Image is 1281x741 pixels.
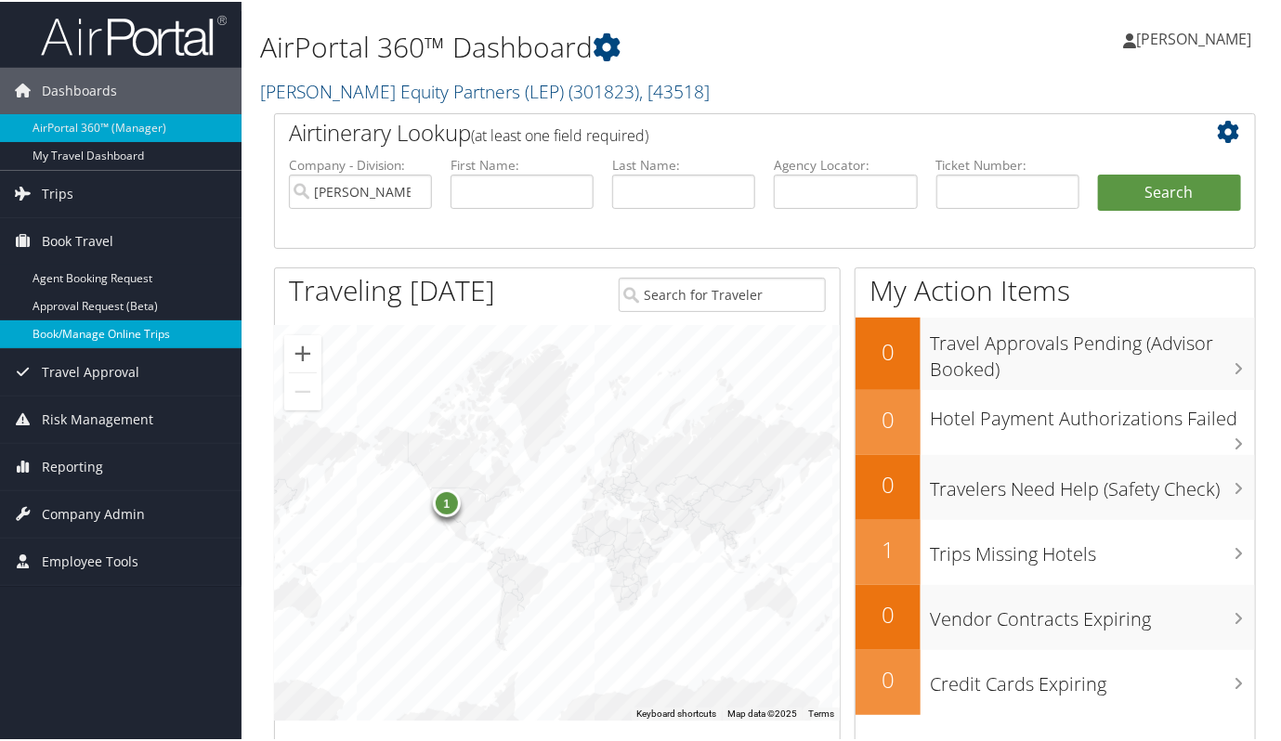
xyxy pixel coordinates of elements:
[1136,27,1251,47] span: [PERSON_NAME]
[471,123,648,144] span: (at least one field required)
[42,66,117,112] span: Dashboards
[774,154,917,173] label: Agency Locator:
[451,154,594,173] label: First Name:
[856,334,921,366] h2: 0
[612,154,755,173] label: Last Name:
[856,269,1255,308] h1: My Action Items
[856,467,921,499] h2: 0
[433,487,461,515] div: 1
[930,530,1255,565] h3: Trips Missing Hotels
[260,26,934,65] h1: AirPortal 360™ Dashboard
[619,276,826,310] input: Search for Traveler
[1098,173,1241,210] button: Search
[930,595,1255,630] h3: Vendor Contracts Expiring
[289,154,432,173] label: Company - Division:
[856,532,921,564] h2: 1
[856,662,921,694] h2: 0
[856,402,921,434] h2: 0
[930,660,1255,695] h3: Credit Cards Expiring
[284,333,321,370] button: Zoom in
[42,537,138,583] span: Employee Tools
[289,269,495,308] h1: Traveling [DATE]
[636,706,716,719] button: Keyboard shortcuts
[289,115,1159,147] h2: Airtinerary Lookup
[284,371,321,409] button: Zoom out
[42,169,73,215] span: Trips
[42,395,153,441] span: Risk Management
[280,695,341,719] img: Google
[930,395,1255,430] h3: Hotel Payment Authorizations Failed
[856,518,1255,583] a: 1Trips Missing Hotels
[42,347,139,394] span: Travel Approval
[1123,9,1270,65] a: [PERSON_NAME]
[856,583,1255,648] a: 0Vendor Contracts Expiring
[936,154,1079,173] label: Ticket Number:
[856,648,1255,713] a: 0Credit Cards Expiring
[856,388,1255,453] a: 0Hotel Payment Authorizations Failed
[727,707,797,717] span: Map data ©2025
[639,77,710,102] span: , [ 43518 ]
[856,316,1255,387] a: 0Travel Approvals Pending (Advisor Booked)
[42,216,113,263] span: Book Travel
[41,12,227,56] img: airportal-logo.png
[856,597,921,629] h2: 0
[569,77,639,102] span: ( 301823 )
[808,707,834,717] a: Terms (opens in new tab)
[42,489,145,536] span: Company Admin
[930,465,1255,500] h3: Travelers Need Help (Safety Check)
[930,319,1255,381] h3: Travel Approvals Pending (Advisor Booked)
[42,442,103,488] span: Reporting
[856,453,1255,518] a: 0Travelers Need Help (Safety Check)
[260,77,710,102] a: [PERSON_NAME] Equity Partners (LEP)
[280,695,341,719] a: Open this area in Google Maps (opens a new window)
